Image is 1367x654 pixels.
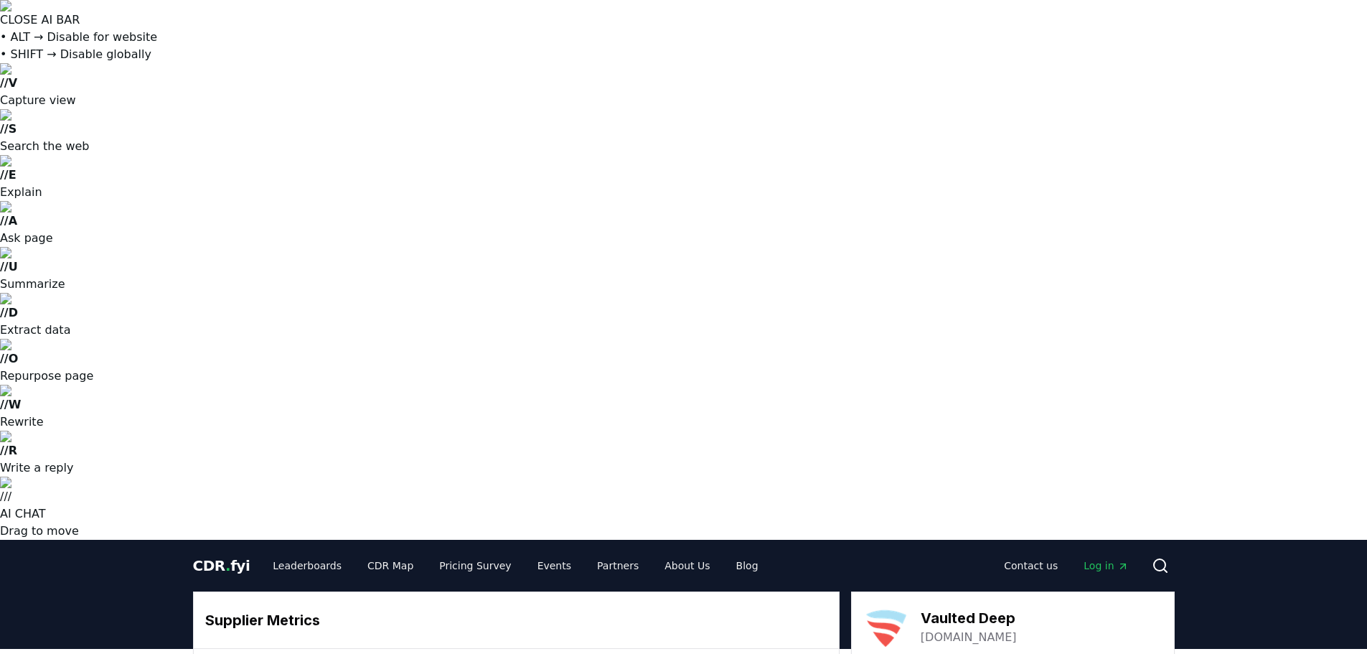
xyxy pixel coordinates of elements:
[1084,559,1128,573] span: Log in
[992,553,1069,579] a: Contact us
[586,553,650,579] a: Partners
[193,556,250,576] a: CDR.fyi
[428,553,522,579] a: Pricing Survey
[261,553,353,579] a: Leaderboards
[921,629,1017,646] a: [DOMAIN_NAME]
[205,609,827,631] h3: Supplier Metrics
[921,607,1017,629] h3: Vaulted Deep
[261,553,769,579] nav: Main
[653,553,721,579] a: About Us
[992,553,1140,579] nav: Main
[725,553,770,579] a: Blog
[526,553,583,579] a: Events
[866,607,906,647] img: Vaulted Deep-logo
[1072,553,1140,579] a: Log in
[193,557,250,574] span: CDR fyi
[356,553,425,579] a: CDR Map
[225,557,230,574] span: .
